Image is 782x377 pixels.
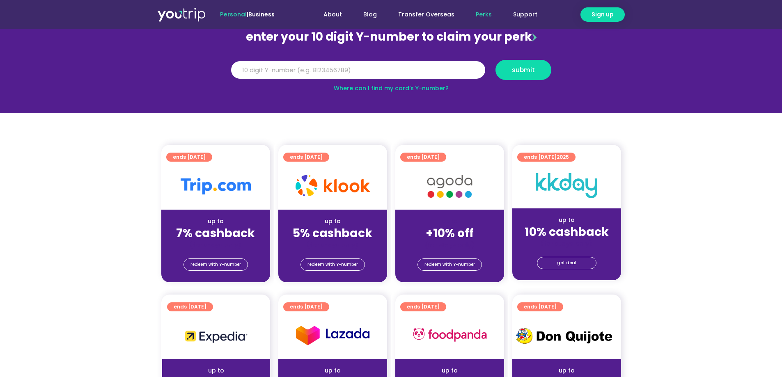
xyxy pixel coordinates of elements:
[465,7,502,22] a: Perks
[417,258,482,271] a: redeem with Y-number
[519,216,615,224] div: up to
[190,259,241,270] span: redeem with Y-number
[426,225,474,241] strong: +10% off
[300,258,365,271] a: redeem with Y-number
[183,258,248,271] a: redeem with Y-number
[290,153,323,162] span: ends [DATE]
[293,225,372,241] strong: 5% cashback
[400,302,446,311] a: ends [DATE]
[285,241,381,249] div: (for stays only)
[220,10,275,18] span: |
[388,7,465,22] a: Transfer Overseas
[519,240,615,248] div: (for stays only)
[495,60,551,80] button: submit
[502,7,548,22] a: Support
[231,61,485,79] input: 10 digit Y-number (e.g. 8123456789)
[176,225,255,241] strong: 7% cashback
[227,26,555,48] div: enter your 10 digit Y-number to claim your perk
[353,7,388,22] a: Blog
[402,241,498,249] div: (for stays only)
[283,302,329,311] a: ends [DATE]
[524,302,557,311] span: ends [DATE]
[400,153,446,162] a: ends [DATE]
[248,10,275,18] a: Business
[557,257,576,269] span: get deal
[283,153,329,162] a: ends [DATE]
[231,60,551,86] form: Y Number
[407,302,440,311] span: ends [DATE]
[517,153,576,162] a: ends [DATE]2025
[334,84,449,92] a: Where can I find my card’s Y-number?
[220,10,247,18] span: Personal
[424,259,475,270] span: redeem with Y-number
[402,366,498,375] div: up to
[512,67,535,73] span: submit
[285,217,381,226] div: up to
[592,10,614,19] span: Sign up
[168,241,264,249] div: (for stays only)
[525,224,609,240] strong: 10% cashback
[519,366,615,375] div: up to
[167,302,213,311] a: ends [DATE]
[174,302,206,311] span: ends [DATE]
[169,366,264,375] div: up to
[285,366,381,375] div: up to
[537,257,596,269] a: get deal
[166,153,212,162] a: ends [DATE]
[557,153,569,160] span: 2025
[580,7,625,22] a: Sign up
[313,7,353,22] a: About
[407,153,440,162] span: ends [DATE]
[290,302,323,311] span: ends [DATE]
[442,217,457,225] span: up to
[517,302,563,311] a: ends [DATE]
[524,153,569,162] span: ends [DATE]
[168,217,264,226] div: up to
[297,7,548,22] nav: Menu
[173,153,206,162] span: ends [DATE]
[307,259,358,270] span: redeem with Y-number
